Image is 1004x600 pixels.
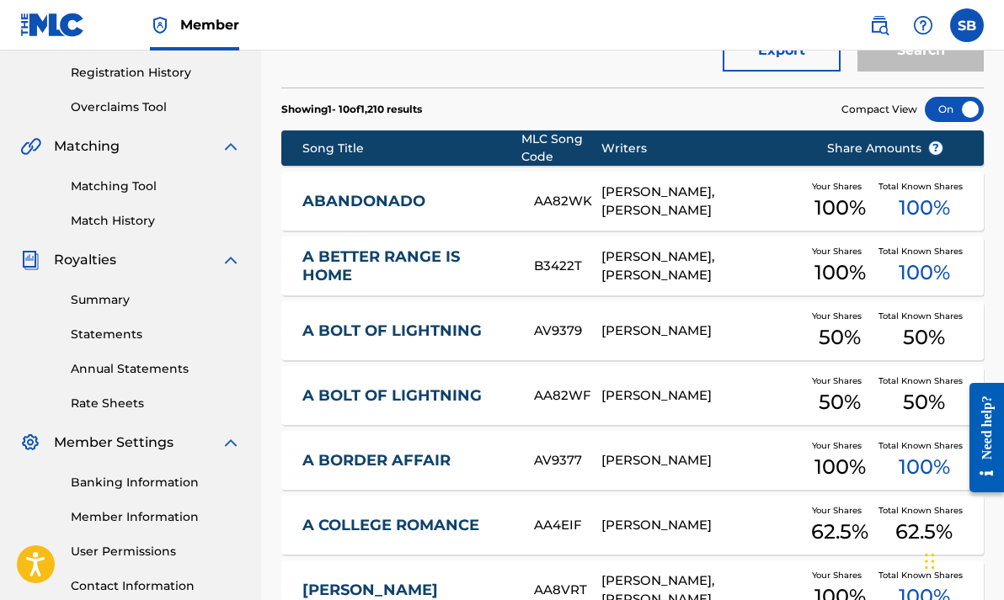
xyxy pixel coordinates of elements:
[221,433,241,453] img: expand
[71,395,241,412] a: Rate Sheets
[534,581,601,600] div: AA8VRT
[71,291,241,309] a: Summary
[71,543,241,560] a: User Permissions
[71,577,241,595] a: Contact Information
[302,581,511,600] a: [PERSON_NAME]
[827,140,943,157] span: Share Amounts
[54,136,120,157] span: Matching
[819,322,861,353] span: 50 %
[811,517,868,547] span: 62.5 %
[71,326,241,343] a: Statements
[20,250,40,270] img: Royalties
[534,516,601,535] div: AA4EIF
[71,508,241,526] a: Member Information
[878,439,969,452] span: Total Known Shares
[869,15,889,35] img: search
[601,516,802,535] div: [PERSON_NAME]
[929,141,943,155] span: ?
[221,250,241,270] img: expand
[71,360,241,378] a: Annual Statements
[302,321,511,341] a: A BOLT OF LIGHTNING
[601,247,802,285] div: [PERSON_NAME], [PERSON_NAME]
[20,433,40,453] img: Member Settings
[302,386,511,406] a: A BOLT OF LIGHTNING
[534,192,601,211] div: AA82WK
[862,8,896,42] a: Public Search
[150,15,170,35] img: Top Rightsholder
[812,569,868,581] span: Your Shares
[71,178,241,195] a: Matching Tool
[895,517,953,547] span: 62.5 %
[302,192,511,211] a: ABANDONADO
[899,258,950,288] span: 100 %
[812,180,868,193] span: Your Shares
[601,140,802,157] div: Writers
[819,387,861,417] span: 50 %
[20,136,41,157] img: Matching
[534,257,601,276] div: B3422T
[814,452,866,482] span: 100 %
[899,452,950,482] span: 100 %
[878,569,969,581] span: Total Known Shares
[71,98,241,116] a: Overclaims Tool
[903,322,945,353] span: 50 %
[920,519,1004,600] iframe: Chat Widget
[534,451,601,470] div: AV9377
[812,245,868,258] span: Your Shares
[302,451,511,470] a: A BORDER AFFAIR
[71,474,241,491] a: Banking Information
[54,433,174,453] span: Member Settings
[302,247,511,285] a: A BETTER RANGE IS HOME
[812,439,868,452] span: Your Shares
[812,310,868,322] span: Your Shares
[723,29,841,72] button: Export
[913,15,933,35] img: help
[601,386,802,406] div: [PERSON_NAME]
[950,8,984,42] div: User Menu
[899,193,950,223] span: 100 %
[281,102,422,117] p: Showing 1 - 10 of 1,210 results
[54,250,116,270] span: Royalties
[180,15,239,35] span: Member
[534,386,601,406] div: AA82WF
[71,212,241,230] a: Match History
[814,193,866,223] span: 100 %
[841,102,917,117] span: Compact View
[302,516,511,535] a: A COLLEGE ROMANCE
[878,504,969,517] span: Total Known Shares
[221,136,241,157] img: expand
[812,374,868,387] span: Your Shares
[534,321,601,341] div: AV9379
[814,258,866,288] span: 100 %
[601,183,802,220] div: [PERSON_NAME], [PERSON_NAME]
[957,369,1004,507] iframe: Resource Center
[601,451,802,470] div: [PERSON_NAME]
[878,245,969,258] span: Total Known Shares
[812,504,868,517] span: Your Shares
[903,387,945,417] span: 50 %
[878,180,969,193] span: Total Known Shares
[601,321,802,341] div: [PERSON_NAME]
[71,64,241,82] a: Registration History
[878,374,969,387] span: Total Known Shares
[20,13,85,37] img: MLC Logo
[521,130,601,166] div: MLC Song Code
[906,8,940,42] div: Help
[925,536,935,587] div: Drag
[302,140,521,157] div: Song Title
[878,310,969,322] span: Total Known Shares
